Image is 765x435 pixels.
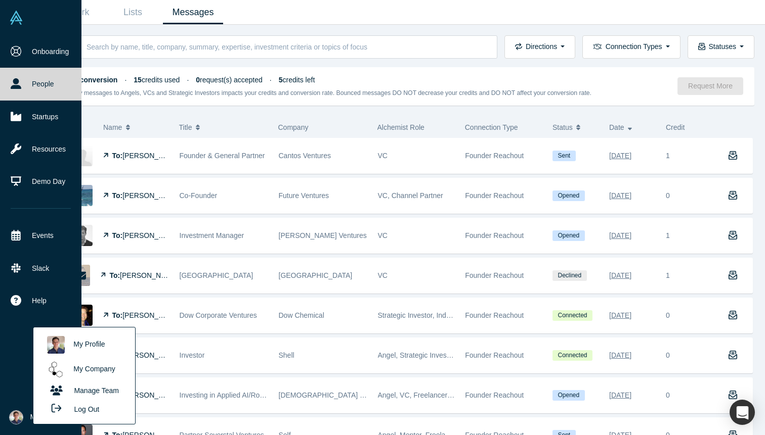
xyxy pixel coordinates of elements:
strong: 0% conversion [70,76,118,84]
span: [GEOGRAPHIC_DATA] [279,271,353,279]
span: · [270,76,272,84]
span: Future Ventures [279,191,329,200]
span: VC [378,231,388,239]
span: Angel, VC, Freelancer / Consultant [378,391,487,399]
div: 1 [661,258,717,293]
span: Co-Founder [180,191,218,200]
span: Investment Manager [180,231,244,239]
span: · [187,76,189,84]
strong: To: [112,231,123,239]
span: My Account [30,412,67,422]
div: 0 [666,310,670,321]
span: Founder Reachout [465,391,524,399]
span: Founder & General Partner [180,152,265,160]
a: My Company [42,357,126,382]
button: Status [552,117,599,138]
span: Angel, Strategic Investor, Mentor, Lecturer, Corporate Innovator [378,351,577,359]
span: [PERSON_NAME] [122,391,181,399]
span: Company [278,123,309,131]
span: credits left [279,76,315,84]
button: My Account [9,410,67,424]
span: Dow Chemical [279,311,324,319]
span: Help [32,296,47,306]
button: Log Out [42,400,103,418]
img: Constantin Koenigsegg's Profile Image [71,225,93,246]
a: Lists [103,1,163,24]
span: VC [378,152,388,160]
img: Andres Meiners's profile [47,336,65,354]
span: Founder Reachout [465,351,524,359]
span: Opened [552,190,585,201]
div: [DATE] [609,347,631,364]
span: [PERSON_NAME] [120,271,178,279]
span: VC, Channel Partner [378,191,443,200]
span: Name [103,117,122,138]
span: Founder Reachout [465,152,524,160]
span: [PERSON_NAME] [122,152,181,160]
strong: To: [109,271,120,279]
span: Credit [666,123,685,131]
img: Namalab's profile [47,361,65,378]
span: Founder Reachout [465,271,524,279]
span: [GEOGRAPHIC_DATA] [180,271,253,279]
div: [DATE] [609,227,631,245]
button: Statuses [688,35,754,59]
span: Investing in Applied AI/Robotics and Deep Tech [180,391,328,399]
span: Sent [552,151,576,161]
div: 0 [666,390,670,401]
strong: 15 [134,76,142,84]
button: Name [103,117,168,138]
strong: To: [112,311,123,319]
div: [DATE] [609,386,631,404]
span: Opened [552,390,585,401]
span: Status [552,117,573,138]
img: Alchemist Vault Logo [9,11,23,25]
span: Founder Reachout [465,191,524,200]
span: [PERSON_NAME] [122,191,181,200]
span: VC [378,271,388,279]
small: Only messages to Angels, VCs and Strategic Investors impacts your credits and conversion rate. Bo... [70,89,592,96]
div: [DATE] [609,267,631,284]
div: 1 [661,138,717,173]
span: Declined [552,270,587,281]
span: [PERSON_NAME] [122,231,181,239]
div: [DATE] [609,307,631,324]
a: My Profile [42,332,126,357]
span: Dow Corporate Ventures [180,311,257,319]
button: Directions [504,35,575,59]
span: Founder Reachout [465,231,524,239]
a: Manage Team [42,382,126,400]
span: [DEMOGRAPHIC_DATA] Capital Partners [279,391,411,399]
span: · [124,76,126,84]
span: Cantos Ventures [279,152,331,160]
div: 0 [666,350,670,361]
img: Ian Rountree's Profile Image [71,145,93,166]
span: Shell [279,351,294,359]
span: Connected [552,350,592,361]
button: Date [609,117,655,138]
span: Connected [552,310,592,321]
span: Opened [552,230,585,241]
span: Strategic Investor, Industry Analyst, Customer, Corporate Innovator [378,311,588,319]
span: Founder Reachout [465,311,524,319]
strong: 0 [196,76,200,84]
div: [DATE] [609,147,631,165]
span: Title [179,117,192,138]
img: Kathleen Jurman's Profile Image [71,305,93,326]
span: [PERSON_NAME] [122,351,181,359]
span: Investor [180,351,205,359]
span: [PERSON_NAME] Ventures [279,231,367,239]
img: Maryanna Saenko's Profile Image [71,185,93,206]
button: Connection Types [582,35,680,59]
div: [DATE] [609,187,631,205]
button: Title [179,117,268,138]
img: Andres Meiners's Account [9,410,23,424]
input: Search by name, title, company, summary, expertise, investment criteria or topics of focus [86,35,486,59]
a: Messages [163,1,223,24]
span: credits used [134,76,180,84]
span: Connection Type [465,123,518,131]
strong: To: [112,191,123,200]
div: 1 [661,218,717,253]
strong: To: [112,152,123,160]
span: Alchemist Role [377,123,424,131]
